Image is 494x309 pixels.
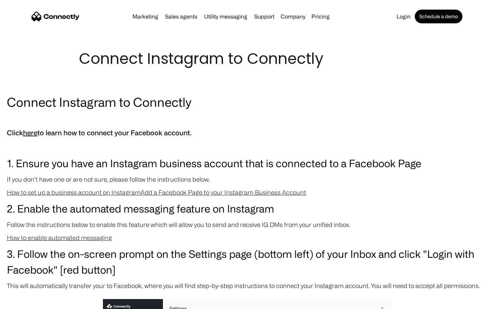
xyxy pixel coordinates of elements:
[7,297,41,307] aside: Language selected: English
[394,14,413,19] a: Login
[7,174,487,184] p: If you don't have one or are not sure, please follow the instructions below.
[7,127,487,139] h5: Click to learn how to connect your Facebook account.
[7,281,487,290] p: This will automatically transfer your to Facebook, where you will find step-by-step instructions ...
[7,220,487,229] p: Follow the instructions below to enable this feature which will allow you to send and receive IG ...
[281,12,305,21] div: Company
[7,155,487,171] h3: 1. Ensure you have an Instagram business account that is connected to a Facebook Page
[7,189,141,196] a: How to set up a business account on Instagram
[7,246,487,277] h3: 3. Follow the on-screen prompt on the Settings page (bottom left) of your Inbox and click "Login ...
[162,14,200,19] a: Sales agents
[14,297,41,307] ul: Language list
[141,189,306,196] a: Add a Facebook Page to your Instagram Business Account
[7,201,487,216] h3: 2. Enable the automated messaging feature on Instagram
[7,93,487,111] h2: Connect Instagram to Connectly
[130,14,161,19] a: Marketing
[23,129,37,137] a: here
[7,234,112,241] a: How to enable automated messaging
[309,14,332,19] a: Pricing
[415,10,462,23] a: Schedule a demo
[7,114,487,124] p: ‍
[201,14,250,19] a: Utility messaging
[79,48,415,69] h1: Connect Instagram to Connectly
[7,142,487,152] p: ‍
[251,14,277,19] a: Support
